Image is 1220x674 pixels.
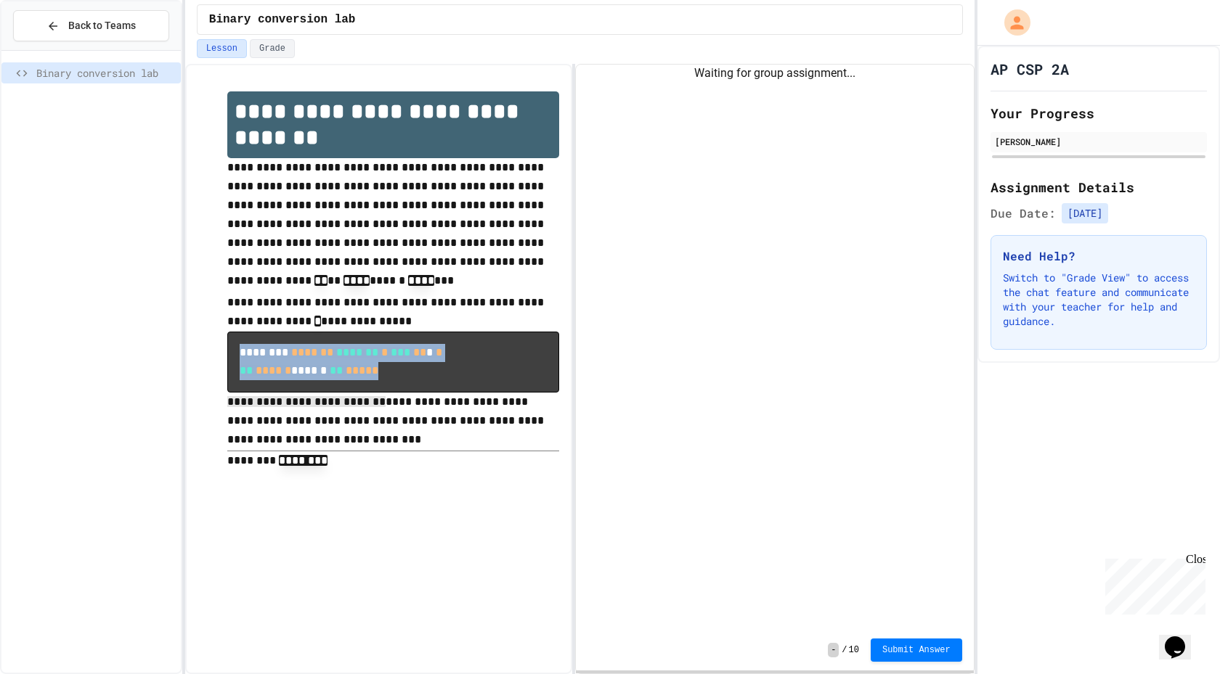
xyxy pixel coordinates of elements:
h2: Your Progress [991,103,1207,123]
button: Back to Teams [13,10,169,41]
div: My Account [989,6,1034,39]
span: Back to Teams [68,18,136,33]
h2: Assignment Details [991,177,1207,197]
button: Lesson [197,39,247,58]
div: [PERSON_NAME] [995,135,1203,148]
span: 10 [849,644,859,656]
iframe: chat widget [1099,553,1205,615]
span: / [842,644,847,656]
h1: AP CSP 2A [991,59,1069,79]
span: Due Date: [991,205,1056,222]
span: - [828,643,839,657]
span: Binary conversion lab [36,65,175,81]
button: Grade [250,39,295,58]
iframe: chat widget [1159,616,1205,659]
button: Submit Answer [871,638,962,662]
div: Waiting for group assignment... [576,65,974,82]
span: Binary conversion lab [209,11,356,28]
span: Submit Answer [882,644,951,656]
span: [DATE] [1062,203,1108,223]
h3: Need Help? [1003,247,1195,265]
div: Chat with us now!Close [6,6,100,92]
p: Switch to "Grade View" to access the chat feature and communicate with your teacher for help and ... [1003,271,1195,329]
